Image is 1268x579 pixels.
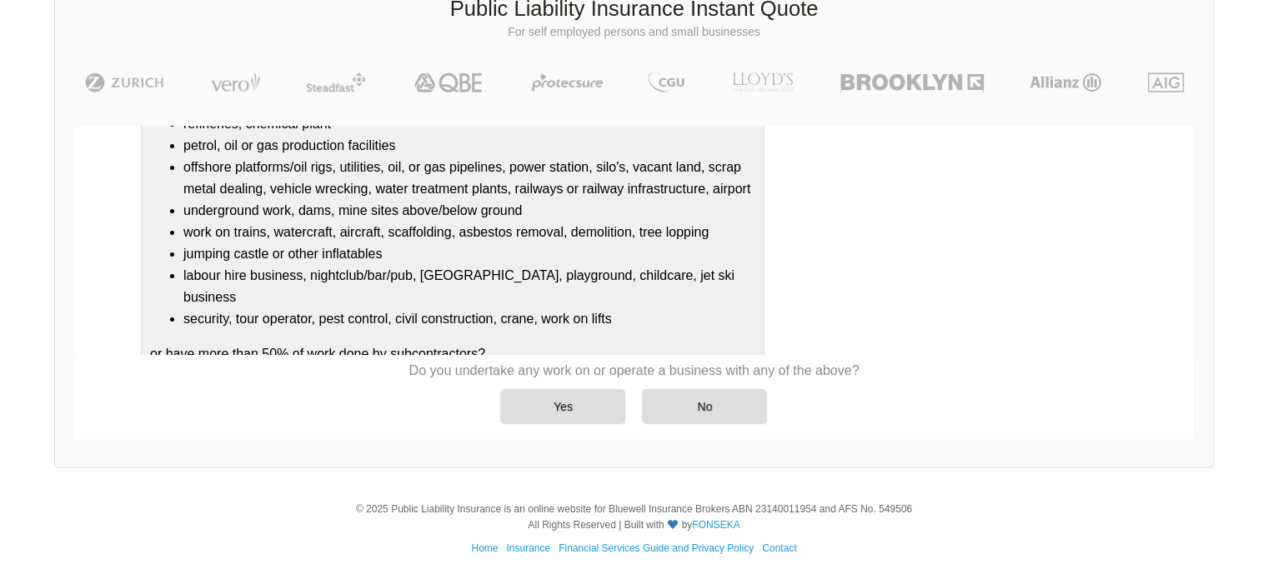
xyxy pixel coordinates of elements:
[471,542,498,554] a: Home
[500,389,625,424] div: Yes
[409,362,860,380] p: Do you undertake any work on or operate a business with any of the above?
[834,72,990,92] img: Brooklyn | Public Liability Insurance
[141,82,764,374] div: Do you undertake any work on or operate a business that is/has a: or have more than 50% of work d...
[641,72,691,92] img: CGU | Public Liability Insurance
[183,243,755,265] li: jumping castle or other inflatables
[692,519,739,531] a: FONSEKA
[183,265,755,308] li: labour hire business, nightclub/bar/pub, [GEOGRAPHIC_DATA], playground, childcare, jet ski business
[506,542,550,554] a: Insurance
[68,24,1200,41] p: For self employed persons and small businesses
[183,308,755,330] li: security, tour operator, pest control, civil construction, crane, work on lifts
[299,72,373,92] img: Steadfast | Public Liability Insurance
[183,135,755,157] li: petrol, oil or gas production facilities
[183,222,755,243] li: work on trains, watercraft, aircraft, scaffolding, asbestos removal, demolition, tree lopping
[762,542,796,554] a: Contact
[1021,72,1110,92] img: Allianz | Public Liability Insurance
[1141,72,1190,92] img: AIG | Public Liability Insurance
[559,542,754,554] a: Financial Services Guide and Privacy Policy
[404,72,494,92] img: QBE | Public Liability Insurance
[525,72,609,92] img: Protecsure | Public Liability Insurance
[723,72,803,92] img: LLOYD's | Public Liability Insurance
[183,200,755,222] li: underground work, dams, mine sites above/below ground
[183,157,755,200] li: offshore platforms/oil rigs, utilities, oil, or gas pipelines, power station, silo's, vacant land...
[642,389,767,424] div: No
[203,72,268,92] img: Vero | Public Liability Insurance
[78,72,172,92] img: Zurich | Public Liability Insurance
